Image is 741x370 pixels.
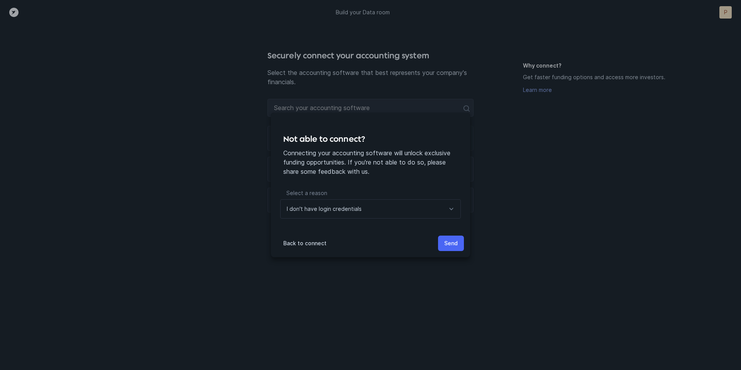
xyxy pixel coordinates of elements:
[277,236,333,251] button: Back to connect
[438,236,464,251] button: Send
[283,239,327,248] p: Back to connect
[444,239,458,248] p: Send
[283,133,458,145] h4: Not able to connect?
[280,188,461,199] p: Select a reason
[283,148,458,176] p: Connecting your accounting software will unlock exclusive funding opportunities. If you're not ab...
[287,204,362,214] p: I don't have login credentials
